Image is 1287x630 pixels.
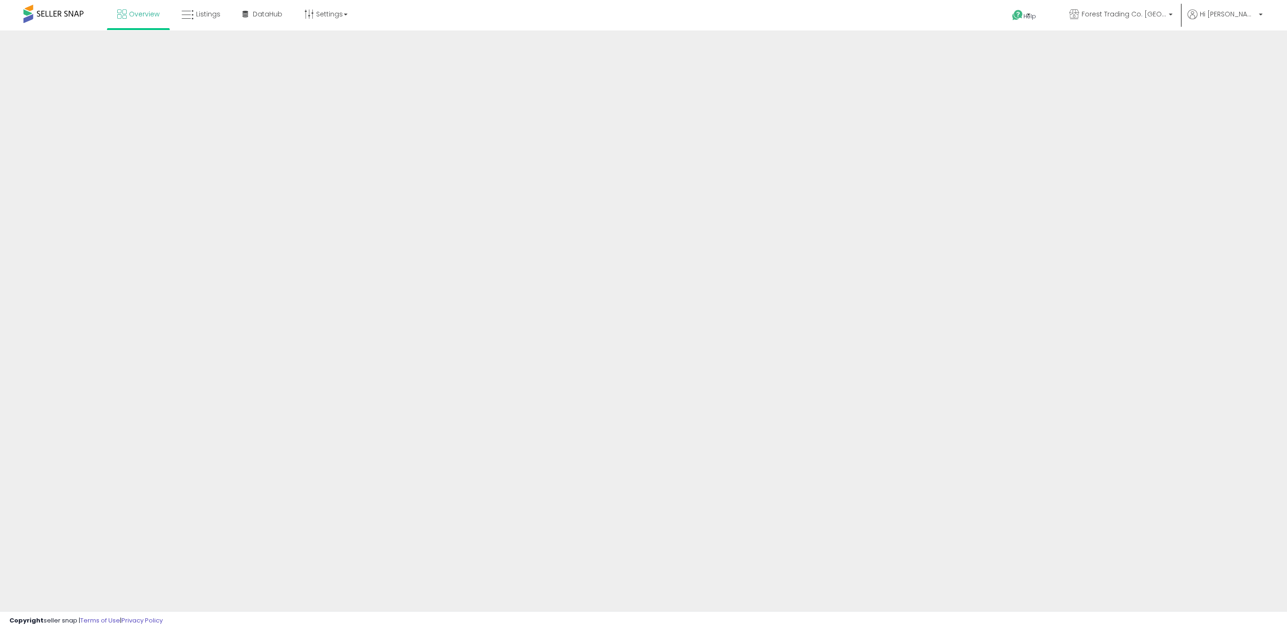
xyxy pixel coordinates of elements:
span: Help [1023,12,1036,20]
span: Overview [129,9,159,19]
a: Hi [PERSON_NAME] [1188,9,1263,30]
span: DataHub [253,9,282,19]
span: Forest Trading Co. [GEOGRAPHIC_DATA] [1082,9,1166,19]
span: Hi [PERSON_NAME] [1200,9,1256,19]
a: Help [1005,2,1054,30]
i: Get Help [1012,9,1023,21]
span: Listings [196,9,220,19]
